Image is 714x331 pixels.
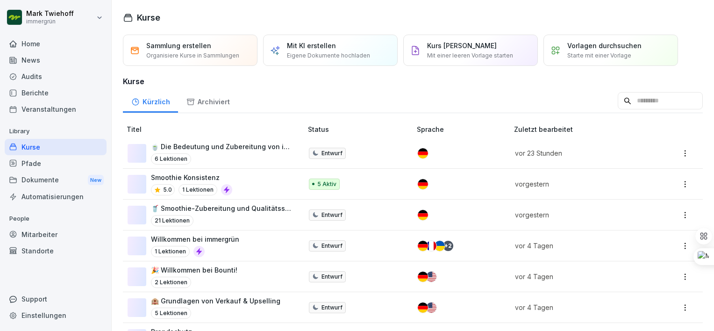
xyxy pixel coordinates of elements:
[418,179,428,189] img: de.svg
[26,10,74,18] p: Mark Twiehoff
[5,307,107,324] a: Einstellungen
[5,101,107,117] a: Veranstaltungen
[515,148,643,158] p: vor 23 Stunden
[321,149,343,158] p: Entwurf
[146,51,239,60] p: Organisiere Kurse in Sammlungen
[308,124,413,134] p: Status
[287,41,336,50] p: Mit KI erstellen
[151,215,193,226] p: 21 Lektionen
[515,272,643,281] p: vor 4 Tagen
[5,243,107,259] a: Standorte
[418,241,428,251] img: de.svg
[151,142,293,151] p: 🍵 Die Bedeutung und Zubereitung von immergrün Matchas
[418,302,428,313] img: de.svg
[321,242,343,250] p: Entwurf
[5,155,107,172] a: Pfade
[418,148,428,158] img: de.svg
[123,76,703,87] h3: Kurse
[151,173,232,182] p: Smoothie Konsistenz
[321,211,343,219] p: Entwurf
[317,180,336,188] p: 5 Aktiv
[151,153,191,165] p: 6 Lektionen
[146,41,211,50] p: Sammlung erstellen
[426,272,436,282] img: us.svg
[567,41,642,50] p: Vorlagen durchsuchen
[26,18,74,25] p: immergrün
[151,234,239,244] p: Willkommen bei immergrün
[5,124,107,139] p: Library
[127,124,304,134] p: Titel
[151,246,190,257] p: 1 Lektionen
[515,302,643,312] p: vor 4 Tagen
[417,124,510,134] p: Sprache
[321,273,343,281] p: Entwurf
[427,41,497,50] p: Kurs [PERSON_NAME]
[515,210,643,220] p: vorgestern
[5,172,107,189] a: DokumenteNew
[5,211,107,226] p: People
[151,265,237,275] p: 🎉 Willkommen bei Bounti!
[287,51,370,60] p: Eigene Dokumente hochladen
[151,308,191,319] p: 5 Lektionen
[123,89,178,113] a: Kürzlich
[5,52,107,68] a: News
[5,85,107,101] a: Berichte
[5,188,107,205] a: Automatisierungen
[178,184,217,195] p: 1 Lektionen
[567,51,631,60] p: Starte mit einer Vorlage
[5,68,107,85] a: Audits
[163,186,172,194] p: 5.0
[5,291,107,307] div: Support
[426,302,436,313] img: us.svg
[5,226,107,243] a: Mitarbeiter
[178,89,238,113] a: Archiviert
[151,277,191,288] p: 2 Lektionen
[151,203,293,213] p: 🥤 Smoothie-Zubereitung und Qualitätsstandards bei immergrün
[515,241,643,251] p: vor 4 Tagen
[5,139,107,155] a: Kurse
[418,272,428,282] img: de.svg
[443,241,453,251] div: + 2
[435,241,445,251] img: ua.svg
[5,172,107,189] div: Dokumente
[426,241,436,251] img: fr.svg
[514,124,655,134] p: Zuletzt bearbeitet
[88,175,104,186] div: New
[151,296,280,306] p: 🏨 Grundlagen von Verkauf & Upselling
[5,36,107,52] a: Home
[515,179,643,189] p: vorgestern
[418,210,428,220] img: de.svg
[321,303,343,312] p: Entwurf
[427,51,513,60] p: Mit einer leeren Vorlage starten
[137,11,160,24] h1: Kurse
